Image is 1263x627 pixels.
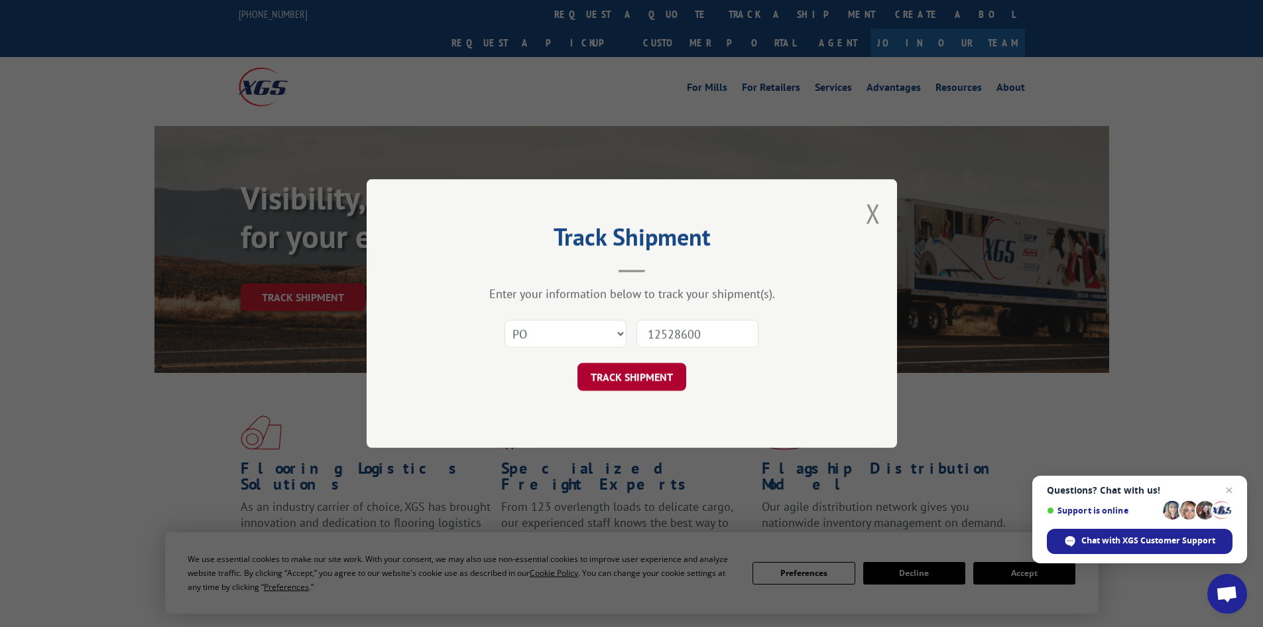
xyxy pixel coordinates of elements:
[1221,482,1237,498] span: Close chat
[1047,485,1233,496] span: Questions? Chat with us!
[1047,529,1233,554] div: Chat with XGS Customer Support
[433,286,831,301] div: Enter your information below to track your shipment(s).
[866,196,880,231] button: Close modal
[636,320,758,348] input: Number(s)
[1207,574,1247,614] div: Open chat
[1047,506,1158,516] span: Support is online
[433,228,831,253] h2: Track Shipment
[577,363,686,391] button: TRACK SHIPMENT
[1081,535,1215,547] span: Chat with XGS Customer Support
